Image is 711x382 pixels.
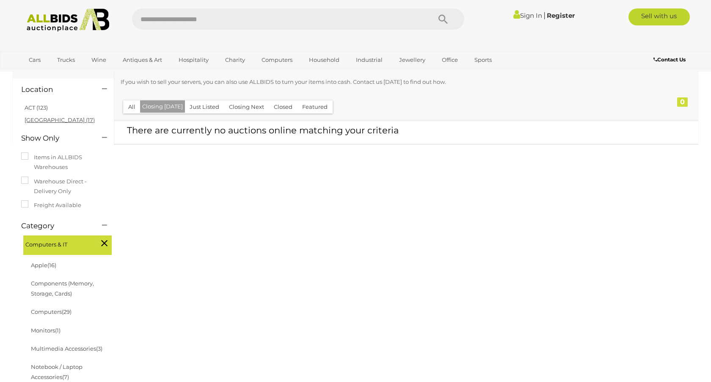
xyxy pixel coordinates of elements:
[31,363,83,380] a: Notebook / Laptop Accessories(7)
[436,53,463,67] a: Office
[86,53,112,67] a: Wine
[140,100,185,113] button: Closing [DATE]
[117,53,168,67] a: Antiques & Art
[628,8,690,25] a: Sell with us
[62,374,69,380] span: (7)
[25,238,89,249] span: Computers & IT
[21,86,89,94] h4: Location
[256,53,298,67] a: Computers
[21,134,89,142] h4: Show Only
[22,8,114,32] img: Allbids.com.au
[21,177,105,197] label: Warehouse Direct - Delivery Only
[121,77,638,87] p: If you wish to sell your servers, you can also use ALLBIDS to turn your items into cash. Contact ...
[224,100,269,113] button: Closing Next
[303,53,345,67] a: Household
[25,104,48,111] a: ACT (123)
[653,56,686,63] b: Contact Us
[469,53,497,67] a: Sports
[96,345,102,352] span: (3)
[25,116,95,123] a: [GEOGRAPHIC_DATA] (17)
[269,100,298,113] button: Closed
[31,280,94,296] a: Components (Memory, Storage, Cards)
[52,53,80,67] a: Trucks
[31,345,102,352] a: Multimedia Accessories(3)
[350,53,388,67] a: Industrial
[677,97,688,107] div: 0
[220,53,251,67] a: Charity
[185,100,224,113] button: Just Listed
[127,125,399,136] span: There are currently no auctions online matching your criteria
[394,53,431,67] a: Jewellery
[55,327,61,334] span: (1)
[23,53,46,67] a: Cars
[47,262,56,269] span: (16)
[21,222,89,230] h4: Category
[21,200,81,210] label: Freight Available
[31,308,72,315] a: Computers(29)
[31,262,56,269] a: Apple(16)
[31,327,61,334] a: Monitors(1)
[513,11,542,19] a: Sign In
[21,152,105,172] label: Items in ALLBIDS Warehouses
[173,53,214,67] a: Hospitality
[543,11,546,20] span: |
[21,61,76,74] a: Alert this sale
[422,8,464,30] button: Search
[547,11,575,19] a: Register
[653,55,688,64] a: Contact Us
[23,67,94,81] a: [GEOGRAPHIC_DATA]
[62,308,72,315] span: (29)
[297,100,333,113] button: Featured
[123,100,141,113] button: All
